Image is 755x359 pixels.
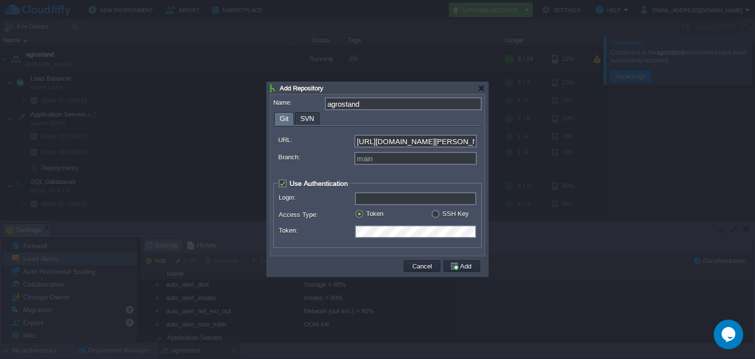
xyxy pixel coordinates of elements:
[409,262,435,270] button: Cancel
[442,210,469,217] label: SSH Key
[273,97,324,108] label: Name:
[279,192,354,203] label: Login:
[278,135,353,145] label: URL:
[280,113,289,125] span: Git
[450,262,474,270] button: Add
[279,209,354,220] label: Access Type:
[300,113,314,124] span: SVN
[278,152,353,162] label: Branch:
[279,225,354,236] label: Token:
[714,320,745,349] iframe: chat widget
[366,210,383,217] label: Token
[290,179,348,187] span: Use Authentication
[280,85,323,92] span: Add Repository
